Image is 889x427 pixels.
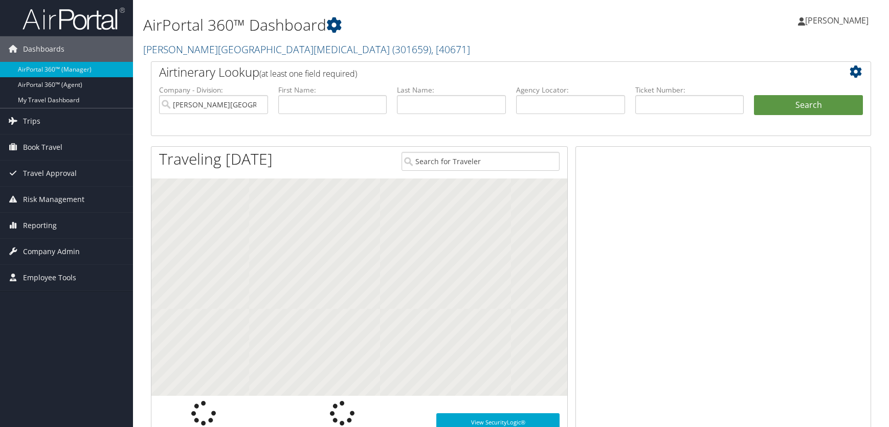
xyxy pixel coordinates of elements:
[402,152,560,171] input: Search for Traveler
[23,213,57,238] span: Reporting
[635,85,744,95] label: Ticket Number:
[23,108,40,134] span: Trips
[23,161,77,186] span: Travel Approval
[798,5,879,36] a: [PERSON_NAME]
[23,239,80,264] span: Company Admin
[159,63,803,81] h2: Airtinerary Lookup
[397,85,506,95] label: Last Name:
[143,14,634,36] h1: AirPortal 360™ Dashboard
[159,85,268,95] label: Company - Division:
[23,134,62,160] span: Book Travel
[754,95,863,116] button: Search
[278,85,387,95] label: First Name:
[23,36,64,62] span: Dashboards
[23,187,84,212] span: Risk Management
[392,42,431,56] span: ( 301659 )
[805,15,869,26] span: [PERSON_NAME]
[23,265,76,290] span: Employee Tools
[23,7,125,31] img: airportal-logo.png
[159,148,273,170] h1: Traveling [DATE]
[143,42,470,56] a: [PERSON_NAME][GEOGRAPHIC_DATA][MEDICAL_DATA]
[259,68,357,79] span: (at least one field required)
[431,42,470,56] span: , [ 40671 ]
[516,85,625,95] label: Agency Locator:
